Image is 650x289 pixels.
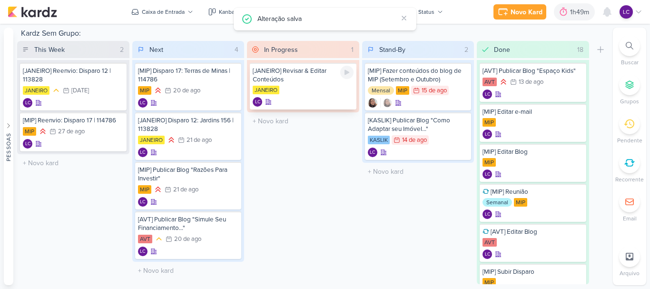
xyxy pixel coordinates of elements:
div: Laís Costa [483,169,492,179]
div: MIP [514,198,527,207]
div: [MIP] Subir Disparo [483,268,583,276]
div: Criador(a): Laís Costa [23,98,32,108]
div: AVT [483,78,497,86]
button: Pessoas [4,28,13,285]
div: [MIP] Reenvio: Disparo 17 | 114786 [23,116,124,125]
p: LC [140,249,145,254]
p: Recorrente [615,175,644,184]
p: Grupos [620,97,639,106]
div: 27 de ago [58,129,85,135]
p: Arquivo [620,269,640,278]
div: MIP [483,158,496,167]
div: [JANEIRO] Revisar & Editar Conteúdos [253,67,354,84]
div: [MIP] Disparo 17: Terras de Minas | 114786 [138,67,239,84]
div: 21 de ago [173,187,198,193]
div: Ligar relógio [340,66,354,79]
div: JANEIRO [138,136,165,144]
p: LC [485,212,490,217]
div: Laís Costa [483,209,492,219]
div: MIP [483,118,496,127]
p: LC [485,252,490,257]
div: Prioridade Alta [167,135,176,145]
div: 20 de ago [174,236,201,242]
img: Sharlene Khoury [368,98,377,108]
p: LC [25,101,30,106]
div: 14 de ago [402,137,427,143]
p: Email [623,214,637,223]
div: 4 [231,45,242,55]
div: Criador(a): Laís Costa [138,247,148,256]
p: LC [255,100,260,105]
div: [MIP] Editar Blog [483,148,583,156]
p: LC [140,200,145,205]
div: Criador(a): Laís Costa [138,148,148,157]
div: Novo Kard [511,7,542,17]
div: Pessoas [4,132,13,161]
input: + Novo kard [19,156,128,170]
p: LC [370,150,375,155]
p: LC [485,92,490,97]
div: [AVT] Publicar Blog "Simule Seu Financiamento..." [138,215,239,232]
div: Colaboradores: Sharlene Khoury [380,98,392,108]
input: + Novo kard [249,114,357,128]
div: Prioridade Média [51,86,61,95]
div: MIP [23,127,36,136]
div: Criador(a): Laís Costa [483,209,492,219]
div: MIP [138,185,151,194]
div: [MIP] Reunião [483,188,583,196]
div: [AVT] Editar Blog [483,228,583,236]
div: [KASLIK] Publicar Blog "Como Adaptar seu Imóvel..." [368,116,469,133]
p: LC [140,101,145,106]
div: Laís Costa [483,130,492,139]
div: [AVT] Publicar Blog "Espaço Kids" [483,67,583,75]
div: Criador(a): Laís Costa [483,169,492,179]
div: JANEIRO [253,86,279,94]
div: Prioridade Média [154,234,164,244]
div: Kardz Sem Grupo: [17,28,609,41]
div: Laís Costa [138,148,148,157]
div: Criador(a): Laís Costa [138,98,148,108]
div: Laís Costa [253,97,262,107]
div: Prioridade Alta [499,77,508,87]
p: LC [25,142,30,147]
div: Criador(a): Laís Costa [483,249,492,259]
div: [JANEIRO] Disparo 12: Jardins 156 | 113828 [138,116,239,133]
div: Criador(a): Sharlene Khoury [368,98,377,108]
div: KASLIK [368,136,390,144]
div: Laís Costa [483,249,492,259]
div: [MIP] Editar e-mail [483,108,583,116]
div: Criador(a): Laís Costa [368,148,377,157]
div: 13 de ago [519,79,543,85]
div: 1h49m [570,7,592,17]
p: Pendente [617,136,642,145]
div: [MIP] Fazer conteúdos do blog de MIP (Setembro e Outubro) [368,67,469,84]
div: Laís Costa [138,98,148,108]
div: Criador(a): Laís Costa [253,97,262,107]
div: MIP [483,278,496,287]
div: 2 [461,45,472,55]
div: Laís Costa [368,148,377,157]
div: 15 de ago [422,88,447,94]
div: Semanal [483,198,512,207]
input: + Novo kard [134,264,243,278]
div: Laís Costa [138,247,148,256]
img: kardz.app [8,6,57,18]
div: Laís Costa [23,98,32,108]
div: MIP [396,86,409,95]
div: Prioridade Alta [153,185,163,194]
div: AVT [483,238,497,247]
img: Sharlene Khoury [383,98,392,108]
div: 18 [573,45,587,55]
div: Prioridade Alta [38,127,48,136]
div: 2 [116,45,128,55]
p: LC [485,132,490,137]
div: Laís Costa [620,5,633,19]
div: 21 de ago [187,137,212,143]
div: JANEIRO [23,86,49,95]
input: + Novo kard [364,165,473,179]
li: Ctrl + F [613,35,646,67]
button: Novo Kard [493,4,546,20]
div: Criador(a): Laís Costa [483,90,492,99]
div: Laís Costa [483,90,492,99]
p: LC [623,8,630,16]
